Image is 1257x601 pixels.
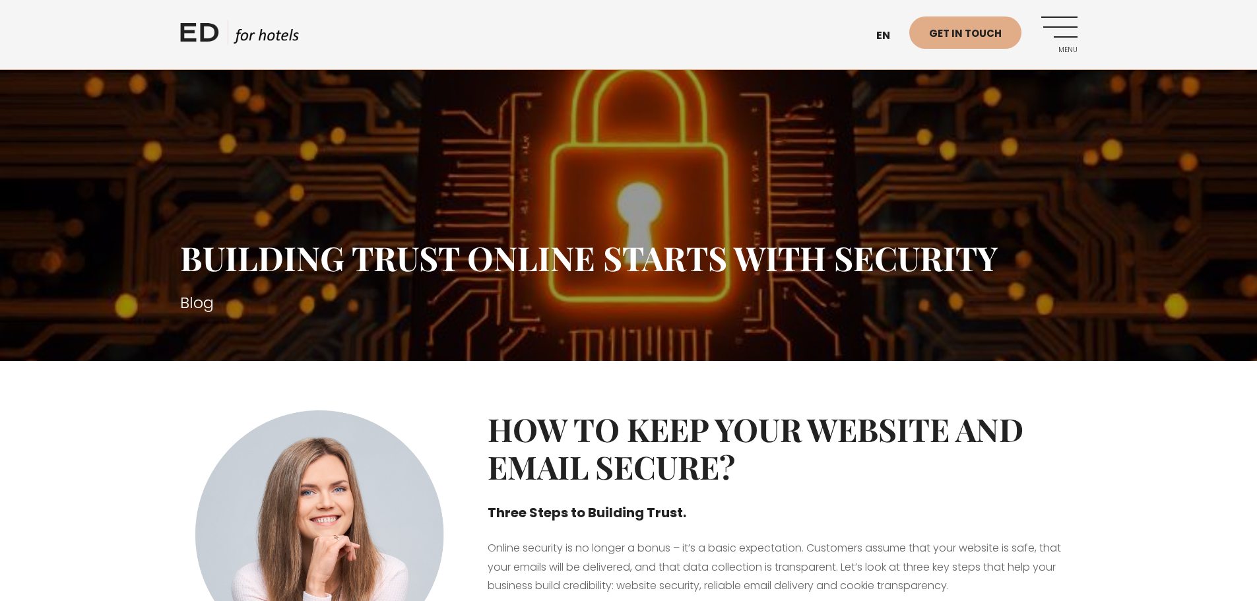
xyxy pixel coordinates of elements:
h4: Three Steps to Building Trust. [488,503,1077,522]
a: Get in touch [909,16,1021,49]
h3: Blog [180,291,1078,315]
a: ED HOTELS [180,20,299,53]
a: en [870,20,909,52]
p: Online security is no longer a bonus – it’s a basic expectation. Customers assume that your websi... [488,539,1077,596]
span: Menu [1041,46,1078,54]
h2: How to Keep Your Website and Email Secure? [488,410,1077,486]
a: Menu [1041,16,1078,53]
h1: Building Trust Online Starts with Security [180,238,1078,278]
